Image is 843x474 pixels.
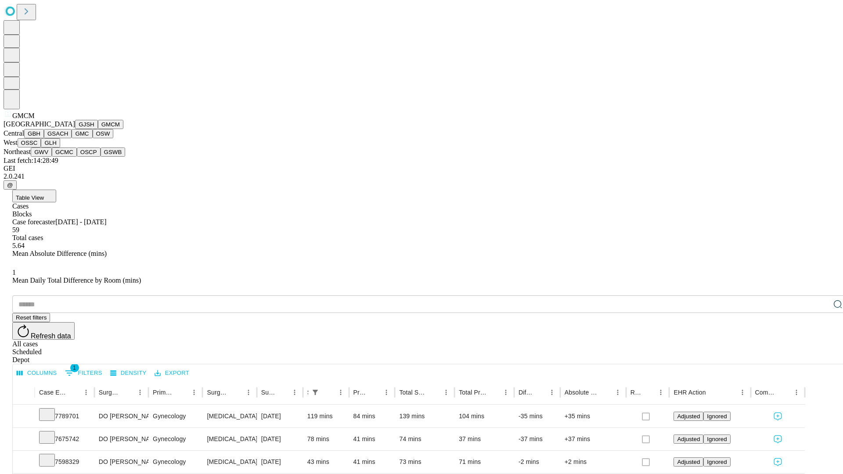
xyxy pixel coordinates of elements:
button: Sort [68,386,80,399]
div: Surgery Name [207,389,229,396]
button: OSW [93,129,114,138]
div: 43 mins [307,451,345,473]
button: Adjusted [674,434,703,444]
button: Menu [188,386,200,399]
div: Gynecology [153,451,198,473]
div: Primary Service [153,389,175,396]
span: 1 [12,269,16,276]
button: Sort [368,386,380,399]
button: Menu [242,386,255,399]
div: -35 mins [519,405,556,427]
div: Total Predicted Duration [459,389,486,396]
span: West [4,139,18,146]
div: +35 mins [565,405,622,427]
div: 73 mins [399,451,450,473]
button: Menu [134,386,146,399]
span: 59 [12,226,19,233]
button: Sort [778,386,790,399]
div: [DATE] [261,451,299,473]
div: Absolute Difference [565,389,598,396]
span: @ [7,182,13,188]
span: Mean Absolute Difference (mins) [12,250,107,257]
button: Expand [17,455,30,470]
button: Sort [487,386,500,399]
button: Sort [428,386,440,399]
span: Last fetch: 14:28:49 [4,157,58,164]
div: Surgeon Name [99,389,121,396]
div: 104 mins [459,405,510,427]
button: GLH [41,138,60,147]
button: OSSC [18,138,41,147]
div: [DATE] [261,405,299,427]
div: Comments [755,389,777,396]
div: 74 mins [399,428,450,450]
button: Menu [440,386,452,399]
div: 7789701 [39,405,90,427]
button: Export [152,366,191,380]
button: Show filters [63,366,104,380]
span: Northeast [4,148,31,155]
div: Total Scheduled Duration [399,389,427,396]
div: 41 mins [353,451,391,473]
span: Central [4,129,24,137]
button: Menu [335,386,347,399]
button: GMC [72,129,92,138]
div: Gynecology [153,428,198,450]
button: Menu [546,386,558,399]
button: Adjusted [674,457,703,467]
button: Sort [599,386,612,399]
div: 1 active filter [309,386,321,399]
span: Total cases [12,234,43,241]
span: Table View [16,194,44,201]
div: -37 mins [519,428,556,450]
div: +2 mins [565,451,622,473]
button: GJSH [75,120,98,129]
button: GSWB [101,147,126,157]
span: Adjusted [677,436,700,442]
button: Sort [322,386,335,399]
button: Sort [533,386,546,399]
span: Mean Daily Total Difference by Room (mins) [12,276,141,284]
button: GCMC [52,147,77,157]
button: GMCM [98,120,123,129]
button: GWV [31,147,52,157]
button: Menu [790,386,803,399]
div: 7598329 [39,451,90,473]
button: Ignored [703,457,730,467]
button: GBH [24,129,44,138]
div: DO [PERSON_NAME] [PERSON_NAME] [99,405,144,427]
div: -2 mins [519,451,556,473]
div: DO [PERSON_NAME] [PERSON_NAME] [99,451,144,473]
div: 78 mins [307,428,345,450]
div: [MEDICAL_DATA] WITH [MEDICAL_DATA] AND/OR [MEDICAL_DATA] WITH OR WITHOUT D\T\C [207,428,252,450]
button: @ [4,180,17,190]
button: Sort [176,386,188,399]
div: Scheduled In Room Duration [307,389,308,396]
span: Ignored [707,413,727,420]
button: GSACH [44,129,72,138]
div: [DATE] [261,428,299,450]
button: Refresh data [12,322,75,340]
button: Menu [80,386,92,399]
span: GMCM [12,112,35,119]
div: [MEDICAL_DATA] DIAGNOSTIC [207,405,252,427]
span: [GEOGRAPHIC_DATA] [4,120,75,128]
button: Sort [276,386,288,399]
div: [MEDICAL_DATA] WITH [MEDICAL_DATA] AND/OR [MEDICAL_DATA] WITH OR WITHOUT D&C [207,451,252,473]
button: Menu [380,386,393,399]
button: Menu [288,386,301,399]
span: Reset filters [16,314,47,321]
span: Adjusted [677,413,700,420]
button: Expand [17,432,30,447]
span: Ignored [707,459,727,465]
button: Menu [500,386,512,399]
button: Sort [707,386,719,399]
div: 37 mins [459,428,510,450]
span: [DATE] - [DATE] [55,218,106,226]
div: 7675742 [39,428,90,450]
button: Density [108,366,149,380]
div: EHR Action [674,389,706,396]
span: 1 [70,363,79,372]
div: 139 mins [399,405,450,427]
div: GEI [4,165,839,172]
